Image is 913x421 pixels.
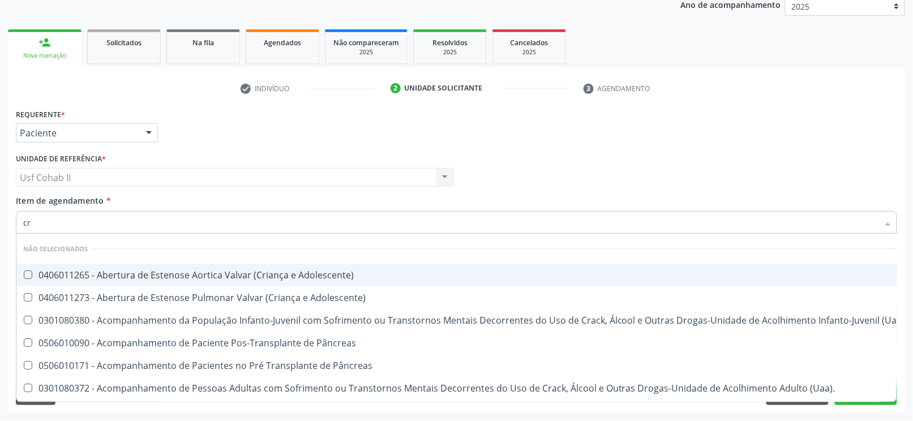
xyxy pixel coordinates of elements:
span: Agendados [264,38,301,48]
div: 2025 [333,48,399,57]
label: Requerente [16,106,65,123]
label: Unidade de referência [16,151,106,168]
div: Nova marcação [16,51,74,60]
span: Paciente [20,127,135,139]
span: Resolvidos [432,38,468,48]
span: Solicitados [106,38,142,48]
span: Na fila [192,38,214,48]
div: 2 [391,83,401,93]
span: Cancelados [511,38,548,48]
span: Item de agendamento [16,195,104,206]
div: 2025 [501,48,558,57]
div: 2025 [422,48,478,57]
span: Não compareceram [333,38,399,48]
div: Unidade solicitante [405,83,483,93]
input: Buscar por procedimentos [23,211,878,234]
div: person_add [38,36,51,49]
